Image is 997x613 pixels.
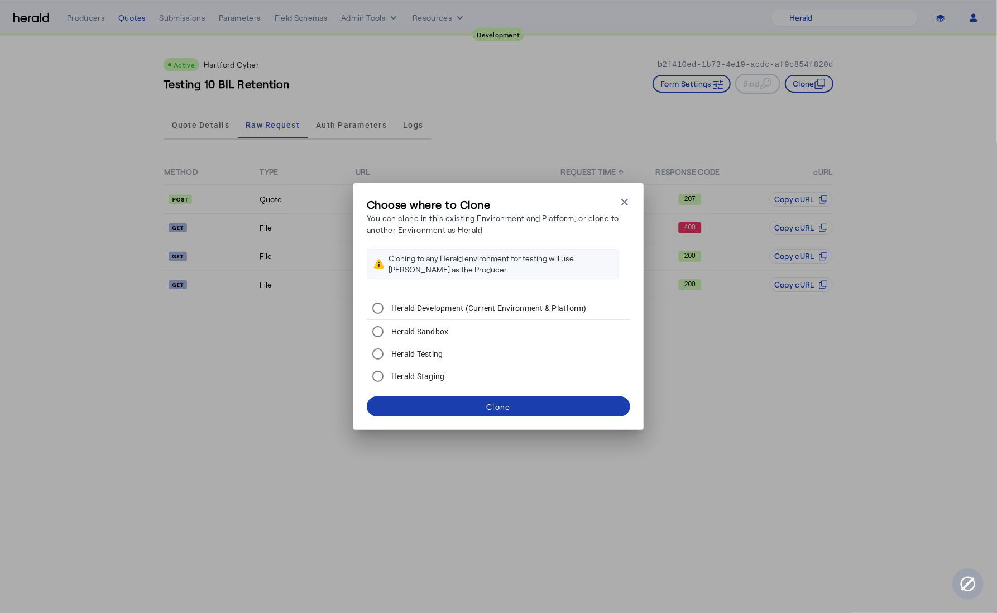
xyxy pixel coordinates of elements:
[367,212,619,236] p: You can clone in this existing Environment and Platform, or clone to another Environment as Herald
[486,401,510,413] div: Clone
[389,348,443,360] label: Herald Testing
[367,197,619,212] h3: Choose where to Clone
[389,326,449,337] label: Herald Sandbox
[389,371,445,382] label: Herald Staging
[389,253,612,275] div: Cloning to any Herald environment for testing will use [PERSON_NAME] as the Producer.
[367,396,630,416] button: Clone
[389,303,587,314] label: Herald Development (Current Environment & Platform)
